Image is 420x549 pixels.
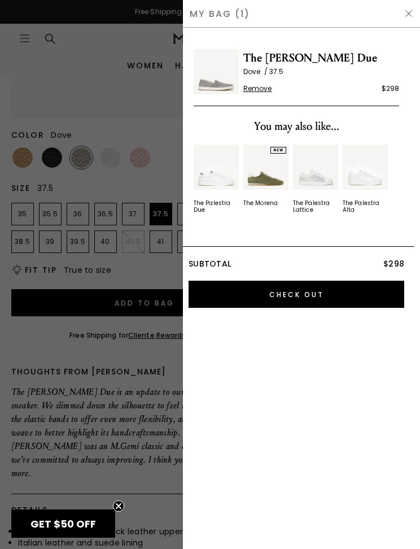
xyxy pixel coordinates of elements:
a: The Palestra Lattice [293,145,338,213]
span: Dove [243,67,269,76]
a: The Palestra Due [194,145,239,213]
div: The Palestra Due [194,200,239,213]
input: Check Out [189,281,404,308]
div: You may also like... [194,117,399,136]
button: Close teaser [113,500,124,512]
div: The Palestra Alta [343,200,388,213]
div: 4 / 4 [343,145,388,213]
img: The Cerchio Due [194,49,239,94]
div: $298 [382,83,399,94]
img: v_11224_01_Main_New_ThePalestraAlta_White_Leather_034f5286-cc43-4f73-b1d1-4c61c9e911ed_290x387_cr... [343,145,388,190]
a: NEWThe Morena [243,145,288,207]
span: 37.5 [269,67,283,76]
img: 7385130074171_01_Main_New_TheMorena_Olive_Suede_290x387_crop_center.jpg [243,145,288,190]
span: The [PERSON_NAME] Due [243,49,399,67]
div: The Palestra Lattice [293,200,338,213]
img: 7336352350267_01_Main_New_ThePalestraLattice_White_Leather_290x387_crop_center.jpg [293,145,338,190]
span: GET $50 OFF [30,517,96,531]
div: The Morena [243,200,278,207]
img: v_12191_01_Main_New_ThePalestra_WhitAndSilver_Leather_290x387_crop_center.jpg [194,145,239,190]
img: Hide Drawer [404,9,413,18]
span: Remove [243,84,272,93]
span: Subtotal [189,258,231,269]
div: NEW [270,147,286,154]
span: $298 [383,258,404,269]
a: The Palestra Alta [343,145,388,213]
div: 3 / 4 [293,145,338,213]
div: GET $50 OFFClose teaser [11,509,115,538]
